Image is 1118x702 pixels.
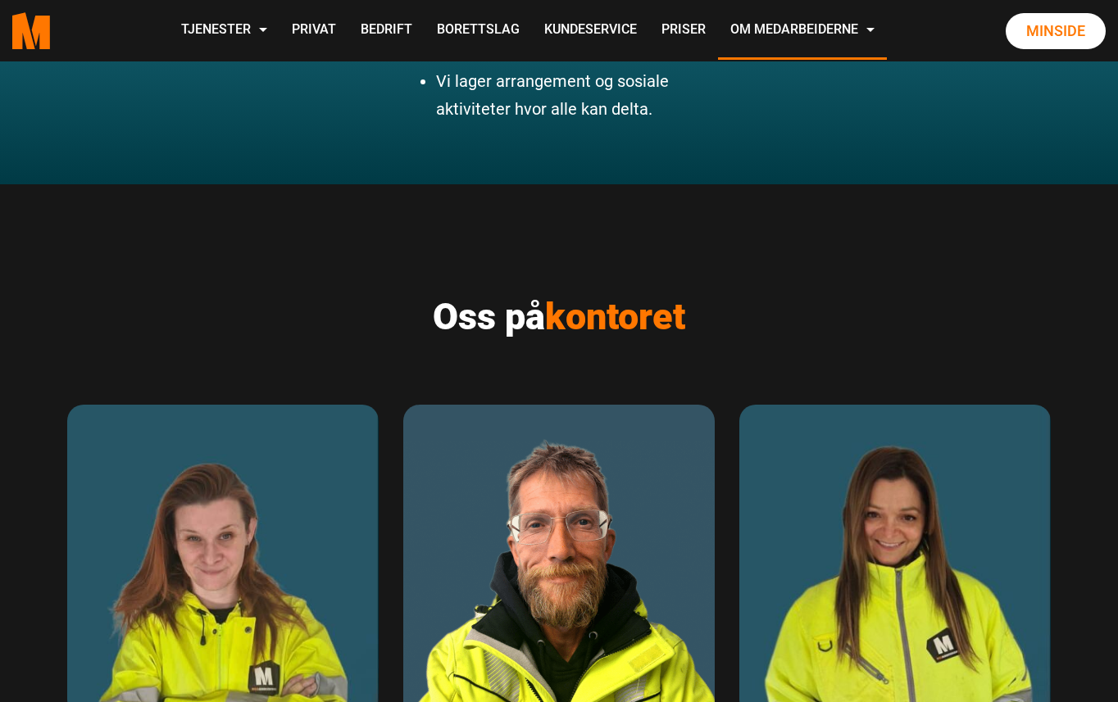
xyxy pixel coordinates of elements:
a: Tjenester [169,2,279,60]
p: Vi lager arrangement og sosiale aktiviteter hvor alle kan delta. [436,67,715,123]
a: Priser [649,2,718,60]
a: Bedrift [348,2,425,60]
a: Kundeservice [532,2,649,60]
a: Privat [279,2,348,60]
h2: Oss på [67,295,1051,339]
a: Borettslag [425,2,532,60]
a: Om Medarbeiderne [718,2,887,60]
a: Minside [1006,13,1106,49]
span: kontoret [545,295,685,338]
